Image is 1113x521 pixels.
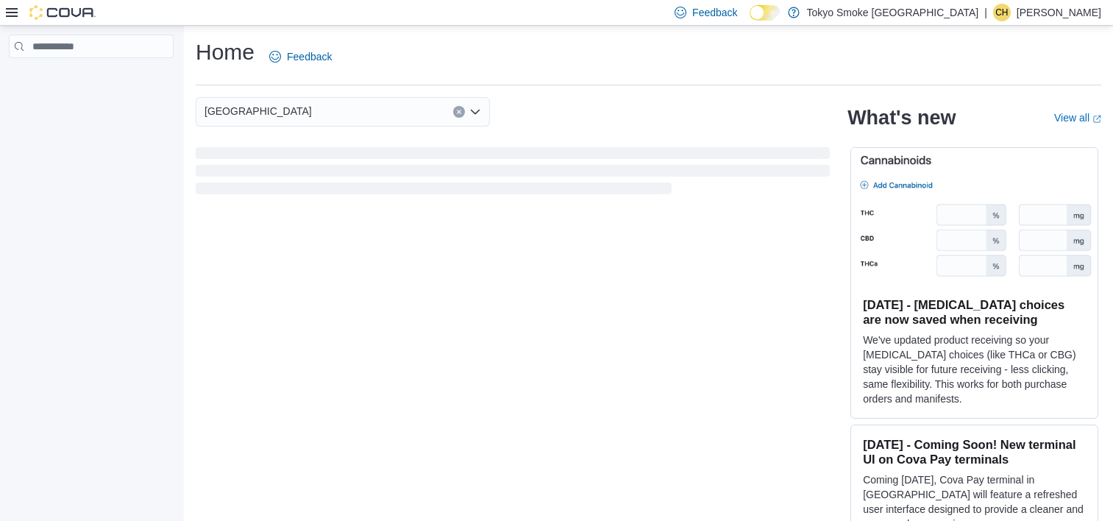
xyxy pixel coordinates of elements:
input: Dark Mode [750,5,780,21]
span: Loading [196,150,830,197]
a: View allExternal link [1054,112,1101,124]
span: [GEOGRAPHIC_DATA] [205,102,312,120]
span: Feedback [692,5,737,20]
span: CH [995,4,1008,21]
p: Tokyo Smoke [GEOGRAPHIC_DATA] [807,4,979,21]
button: Open list of options [469,106,481,118]
div: Courtney Hubley [993,4,1011,21]
button: Clear input [453,106,465,118]
img: Cova [29,5,96,20]
h3: [DATE] - Coming Soon! New terminal UI on Cova Pay terminals [863,437,1086,467]
h1: Home [196,38,255,67]
nav: Complex example [9,61,174,96]
span: Feedback [287,49,332,64]
h3: [DATE] - [MEDICAL_DATA] choices are now saved when receiving [863,297,1086,327]
p: We've updated product receiving so your [MEDICAL_DATA] choices (like THCa or CBG) stay visible fo... [863,333,1086,406]
p: [PERSON_NAME] [1017,4,1101,21]
svg: External link [1092,115,1101,124]
p: | [984,4,987,21]
h2: What's new [847,106,956,130]
a: Feedback [263,42,338,71]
